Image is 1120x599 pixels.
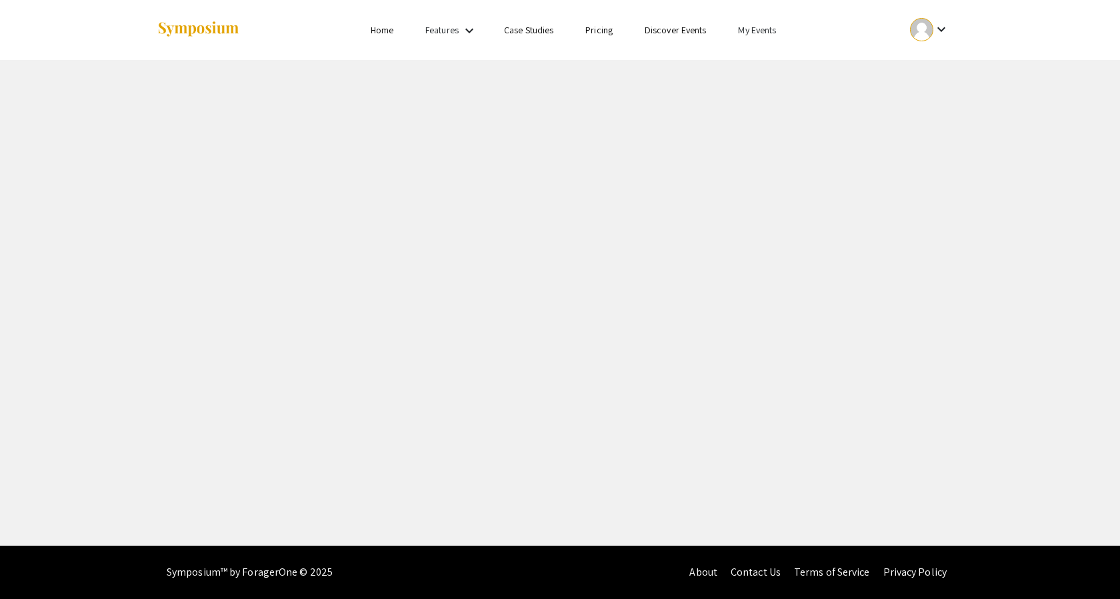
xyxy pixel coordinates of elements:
a: Home [371,24,393,36]
button: Expand account dropdown [896,15,963,45]
a: Pricing [585,24,613,36]
a: Privacy Policy [883,565,947,579]
a: Features [425,24,459,36]
div: Symposium™ by ForagerOne © 2025 [167,546,333,599]
a: About [689,565,717,579]
a: Terms of Service [794,565,870,579]
mat-icon: Expand account dropdown [933,21,949,37]
a: Contact Us [731,565,781,579]
a: Case Studies [504,24,553,36]
a: My Events [738,24,776,36]
mat-icon: Expand Features list [461,23,477,39]
img: Symposium by ForagerOne [157,21,240,39]
a: Discover Events [645,24,707,36]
